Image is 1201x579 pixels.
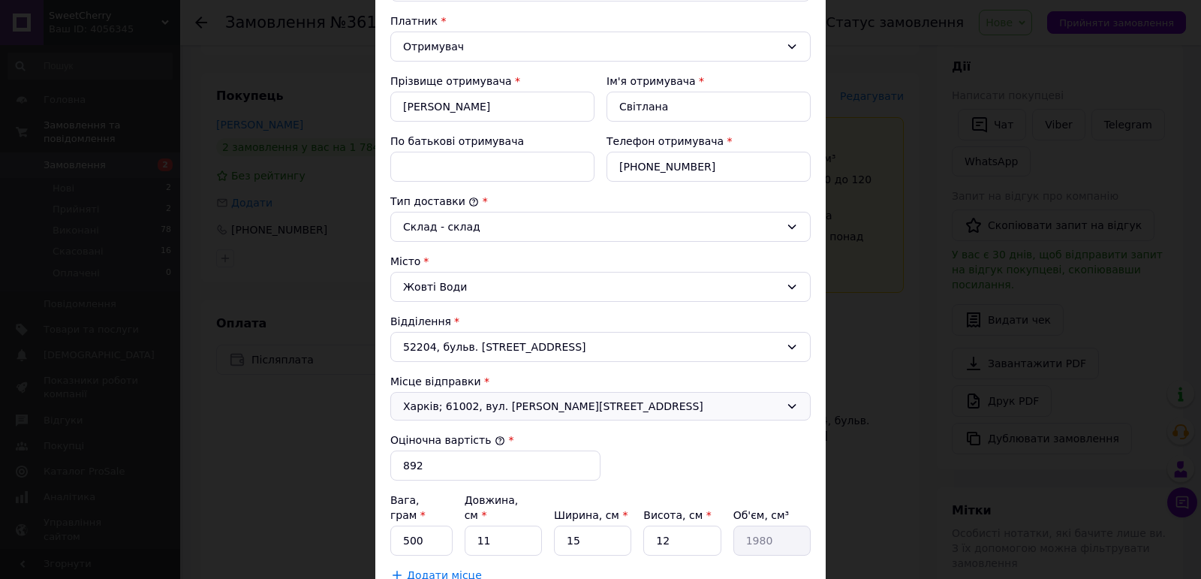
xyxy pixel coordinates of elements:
[403,219,780,235] div: Склад - склад
[390,374,811,389] div: Місце відправки
[390,135,524,147] label: По батькові отримувача
[733,508,811,523] div: Об'єм, см³
[607,152,811,182] input: +380
[607,75,696,87] label: Ім'я отримувача
[390,14,811,29] div: Платник
[390,254,811,269] div: Місто
[403,38,780,55] div: Отримувач
[643,509,711,521] label: Висота, см
[390,272,811,302] div: Жовті Води
[390,194,811,209] div: Тип доставки
[607,135,724,147] label: Телефон отримувача
[390,434,505,446] label: Оціночна вартість
[390,494,426,521] label: Вага, грам
[390,314,811,329] div: Відділення
[390,332,811,362] div: 52204, бульв. [STREET_ADDRESS]
[554,509,628,521] label: Ширина, см
[403,399,780,414] span: Харків; 61002, вул. [PERSON_NAME][STREET_ADDRESS]
[390,75,512,87] label: Прізвище отримувача
[465,494,519,521] label: Довжина, см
